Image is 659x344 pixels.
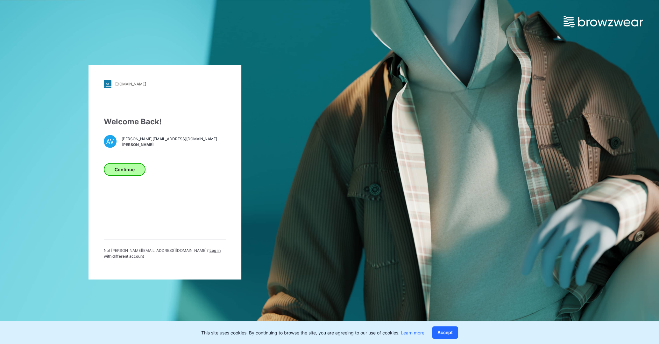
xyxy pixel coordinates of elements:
[563,16,643,27] img: browzwear-logo.e42bd6dac1945053ebaf764b6aa21510.svg
[432,326,458,339] button: Accept
[104,80,226,88] a: [DOMAIN_NAME]
[104,247,226,259] p: Not [PERSON_NAME][EMAIL_ADDRESS][DOMAIN_NAME] ?
[104,163,145,176] button: Continue
[401,330,424,335] a: Learn more
[122,142,217,148] span: [PERSON_NAME]
[104,80,111,88] img: stylezone-logo.562084cfcfab977791bfbf7441f1a819.svg
[122,136,217,142] span: [PERSON_NAME][EMAIL_ADDRESS][DOMAIN_NAME]
[104,116,226,127] div: Welcome Back!
[104,135,117,148] div: AV
[115,82,146,86] div: [DOMAIN_NAME]
[201,329,424,336] p: This site uses cookies. By continuing to browse the site, you are agreeing to our use of cookies.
